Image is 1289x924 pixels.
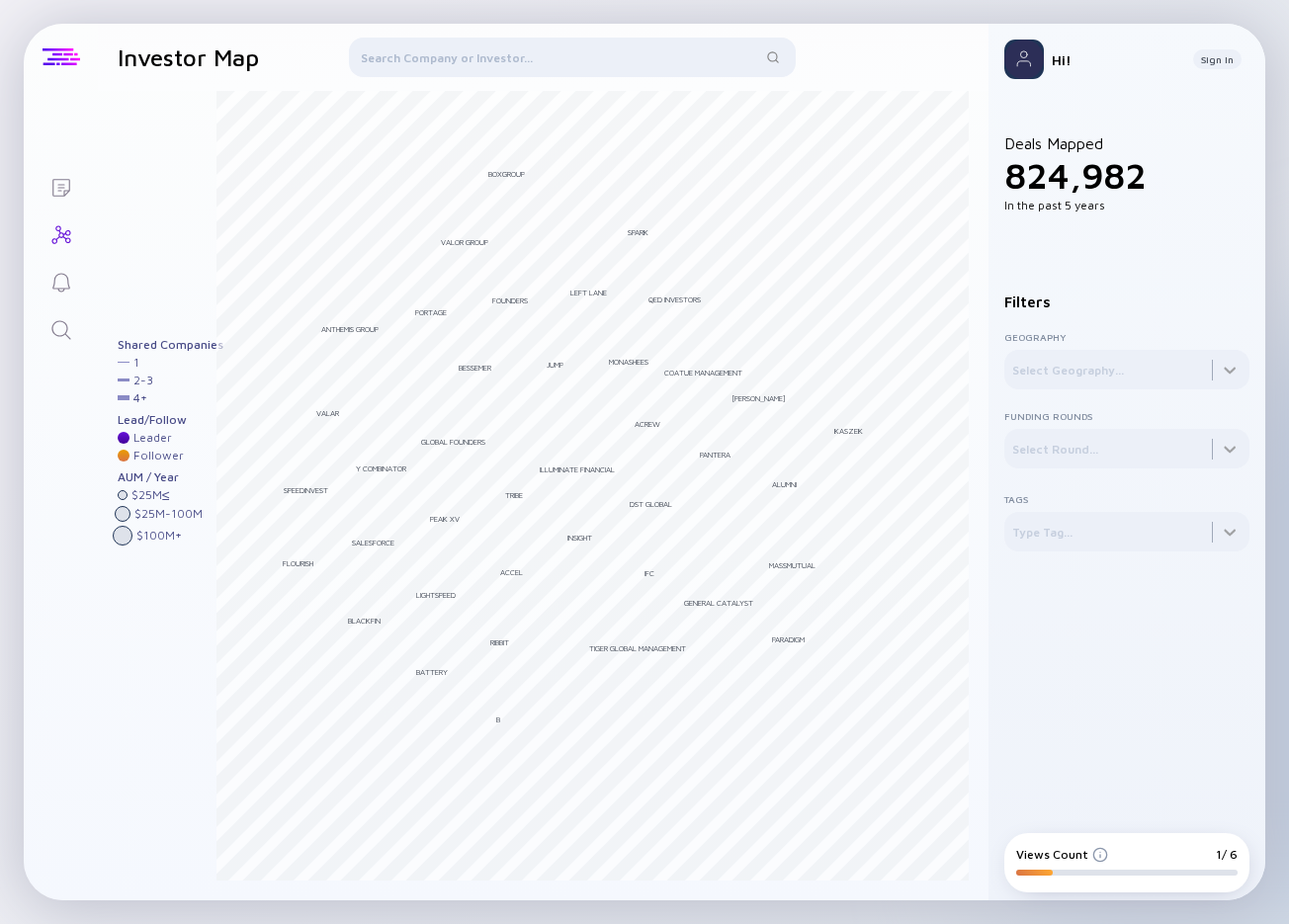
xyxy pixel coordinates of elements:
[834,426,863,436] div: KaszeK
[131,488,170,502] div: $ 25M
[430,514,460,524] div: Peak XV
[133,449,184,462] div: Follower
[118,413,223,427] div: Lead/Follow
[505,490,523,500] div: Tribe
[540,464,615,474] div: Illuminate Financial
[118,470,223,484] div: AUM / Year
[356,463,406,473] div: Y Combinator
[1004,198,1249,212] div: In the past 5 years
[321,324,379,334] div: Anthemis Group
[283,558,313,568] div: Flourish
[769,560,816,570] div: MassMutual
[316,408,339,418] div: Valar
[24,162,98,210] a: Lists
[133,431,172,445] div: Leader
[635,419,660,429] div: ACrew
[1004,134,1249,212] div: Deals Mapped
[459,363,491,373] div: Bessemer
[133,391,147,405] div: 4 +
[772,634,805,644] div: Paradigm
[630,499,672,509] div: DST Global
[441,237,488,247] div: Valor Group
[570,288,607,297] div: Left Lane
[1004,40,1044,79] img: Profile Picture
[1052,51,1177,68] div: Hi!
[589,643,686,653] div: Tiger Global Management
[416,590,456,600] div: Lightspeed
[492,295,528,305] div: Founders
[352,538,394,547] div: Salesforce
[118,338,223,352] div: Shared Companies
[700,450,730,460] div: Pantera
[118,43,259,71] h1: Investor Map
[1193,49,1242,69] button: Sign In
[772,479,797,489] div: Alumni
[415,307,447,317] div: Portage
[284,485,328,495] div: Speedinvest
[648,294,701,304] div: QED Investors
[490,637,509,647] div: Ribbit
[628,227,648,237] div: Spark
[133,356,139,370] div: 1
[664,368,742,378] div: Coatue Management
[609,357,648,367] div: Monashees
[136,529,182,543] div: $ 100M +
[133,374,153,387] div: 2 - 3
[421,437,485,447] div: Global Founders
[1216,847,1238,862] div: 1/ 6
[134,507,203,521] div: $ 25M - 100M
[348,616,381,626] div: BlackFin
[162,488,170,502] div: ≤
[547,360,563,370] div: Jump
[1004,154,1147,197] span: 824,982
[496,714,500,724] div: B
[24,257,98,304] a: Reminders
[1016,847,1108,862] div: Views Count
[488,169,525,179] div: BoxGroup
[684,598,753,608] div: General Catalyst
[416,667,448,677] div: Battery
[731,393,786,403] div: [PERSON_NAME]
[567,533,592,543] div: Insight
[500,567,523,577] div: Accel
[24,210,98,257] a: Investor Map
[24,304,98,352] a: Search
[1004,294,1249,310] div: Filters
[644,568,654,578] div: IFC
